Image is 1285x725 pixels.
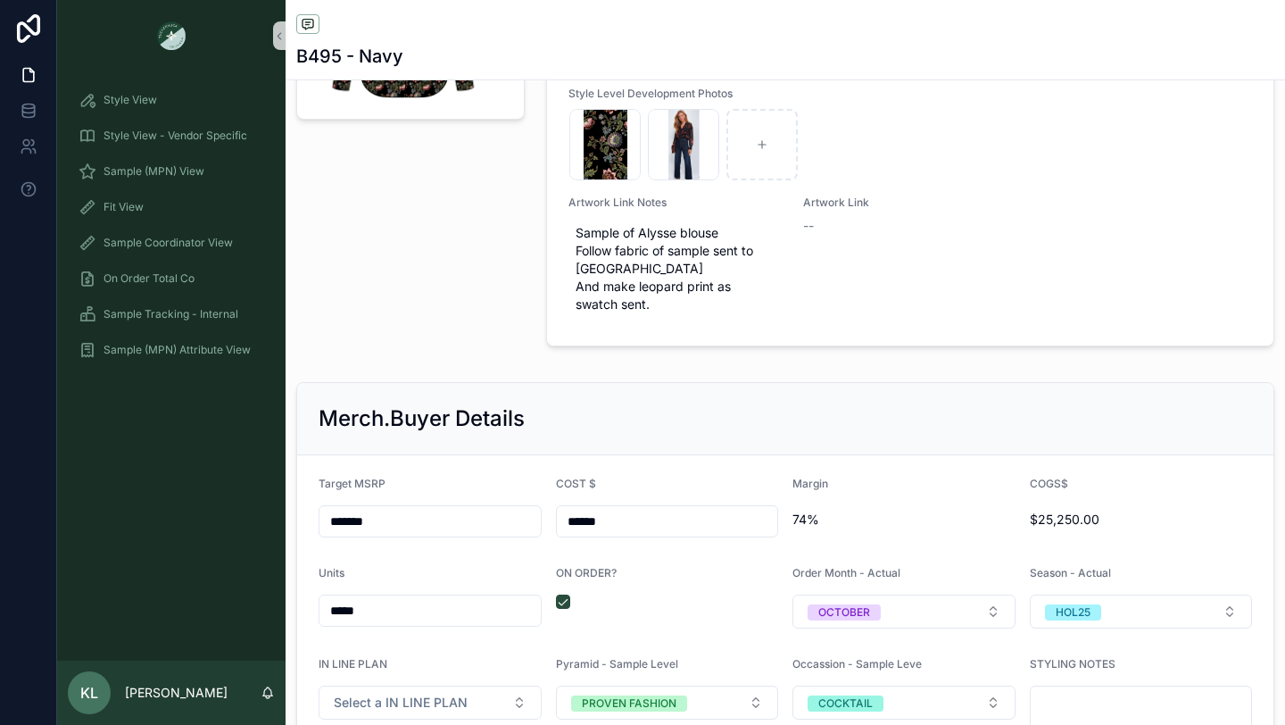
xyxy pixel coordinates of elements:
[104,307,238,321] span: Sample Tracking - Internal
[792,657,922,671] span: Occassion - Sample Leve
[803,196,958,210] span: Artwork Link
[68,262,275,295] a: On Order Total Co
[68,334,275,366] a: Sample (MPN) Attribute View
[792,566,900,579] span: Order Month - Actual
[68,298,275,330] a: Sample Tracking - Internal
[125,684,228,702] p: [PERSON_NAME]
[803,217,814,235] span: --
[319,477,385,490] span: Target MSRP
[104,164,204,179] span: Sample (MPN) View
[104,271,195,286] span: On Order Total Co
[818,604,870,621] div: OCTOBER
[319,404,525,433] h2: Merch.Buyer Details
[319,566,344,579] span: Units
[568,87,1252,101] span: Style Level Development Photos
[556,477,596,490] span: COST $
[792,511,1016,529] span: 74%
[57,71,286,389] div: scrollable content
[792,595,1016,629] button: Select Button
[568,196,782,210] span: Artwork Link Notes
[319,686,542,720] button: Select Button
[157,21,186,50] img: App logo
[556,686,779,720] button: Select Button
[1030,595,1253,629] button: Select Button
[104,93,157,107] span: Style View
[556,566,617,579] span: ON ORDER?
[319,657,387,671] span: IN LINE PLAN
[1030,477,1068,490] span: COGS$
[104,129,247,143] span: Style View - Vendor Specific
[68,155,275,187] a: Sample (MPN) View
[1056,604,1090,621] div: HOL25
[104,200,144,214] span: Fit View
[792,686,1016,720] button: Select Button
[818,696,873,712] div: COCKTAIL
[1030,511,1253,529] span: $25,250.00
[68,191,275,223] a: Fit View
[80,682,98,704] span: KL
[68,120,275,152] a: Style View - Vendor Specific
[68,84,275,116] a: Style View
[1030,566,1111,579] span: Season - Actual
[68,227,275,259] a: Sample Coordinator View
[104,236,233,250] span: Sample Coordinator View
[792,477,828,490] span: Margin
[556,657,678,671] span: Pyramid - Sample Level
[582,696,676,712] div: PROVEN FASHION
[104,343,251,357] span: Sample (MPN) Attribute View
[1030,657,1115,671] span: STYLING NOTES
[296,44,403,69] h1: B495 - Navy
[576,224,775,313] span: Sample of Alysse blouse Follow fabric of sample sent to [GEOGRAPHIC_DATA] And make leopard print ...
[334,694,468,712] span: Select a IN LINE PLAN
